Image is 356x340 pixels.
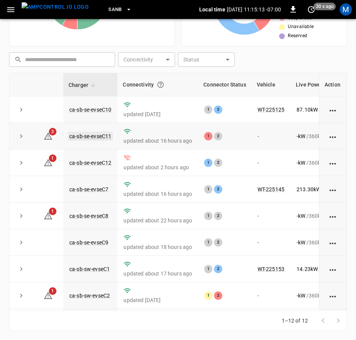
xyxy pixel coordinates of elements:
th: Connector Status [198,73,251,96]
a: WT-225153 [258,266,284,272]
div: 2 [214,238,222,247]
p: - kW [297,132,305,140]
div: action cell options [328,132,338,140]
p: Local time [199,6,225,13]
a: 1 [44,212,53,219]
a: ca-sb-se-evseC8 [69,213,108,219]
span: 1 [49,154,56,162]
th: Action [319,73,347,96]
div: / 360 kW [297,132,340,140]
p: updated [DATE] [123,296,192,304]
button: expand row [16,290,27,301]
div: action cell options [328,212,338,220]
p: - kW [297,239,305,246]
p: - kW [297,292,305,299]
p: updated about 17 hours ago [123,270,192,277]
p: updated about 18 hours ago [123,243,192,251]
button: expand row [16,157,27,168]
div: 2 [214,185,222,194]
span: 3 [49,128,56,135]
button: expand row [16,131,27,142]
div: / 360 kW [297,106,340,113]
span: Charger [69,80,98,90]
td: - [251,282,290,309]
td: - [251,123,290,150]
img: ampcontrol.io logo [22,2,89,12]
div: action cell options [328,106,338,113]
div: / 360 kW [297,212,340,220]
div: 1 [204,132,212,140]
div: / 360 kW [297,186,340,193]
div: profile-icon [340,3,352,16]
span: Unavailable [288,23,314,31]
td: - [251,150,290,176]
p: 213.30 kW [297,186,321,193]
a: ca-sb-sw-evseC2 [69,293,110,299]
th: Vehicle [251,73,290,96]
a: ca-sb-sw-evseC1 [69,266,110,272]
div: action cell options [328,186,338,193]
p: updated about 22 hours ago [123,217,192,224]
span: 1 [49,208,56,215]
p: 87.10 kW [297,106,318,113]
button: expand row [16,184,27,195]
span: 30 s ago [314,3,336,10]
th: Live Power [290,73,347,96]
span: SanB [108,5,122,14]
button: expand row [16,263,27,275]
a: ca-sb-se-evseC9 [69,239,108,246]
p: updated about 2 hours ago [123,164,192,171]
p: updated [DATE] [123,110,192,118]
button: expand row [16,210,27,222]
div: Connectivity [123,78,193,91]
div: 2 [214,212,222,220]
a: ca-sb-se-evseC10 [69,107,111,113]
td: - [251,203,290,229]
div: / 360 kW [297,292,340,299]
div: / 360 kW [297,159,340,167]
div: 1 [204,212,212,220]
p: 14.23 kW [297,265,318,273]
a: ca-sb-se-evseC11 [68,132,113,141]
p: - kW [297,212,305,220]
div: 2 [214,159,222,167]
div: 1 [204,265,212,273]
div: / 360 kW [297,265,340,273]
a: 1 [44,292,53,298]
div: 2 [214,105,222,114]
a: ca-sb-se-evseC7 [69,186,108,192]
div: action cell options [328,159,338,167]
span: Reserved [288,32,307,40]
button: expand row [16,104,27,115]
div: action cell options [328,292,338,299]
div: 2 [214,132,222,140]
p: updated about 16 hours ago [123,190,192,198]
button: SanB [105,2,135,17]
div: 1 [204,105,212,114]
p: updated about 16 hours ago [123,137,192,145]
div: action cell options [328,265,338,273]
button: Connection between the charger and our software. [154,78,167,91]
a: 1 [44,159,53,165]
div: / 360 kW [297,239,340,246]
p: - kW [297,159,305,167]
a: WT-225145 [258,186,284,192]
div: action cell options [328,239,338,246]
div: 2 [214,265,222,273]
button: set refresh interval [305,3,317,16]
p: 1–12 of 12 [282,317,308,324]
div: 2 [214,291,222,300]
div: 1 [204,291,212,300]
div: 1 [204,159,212,167]
div: 1 [204,238,212,247]
a: 3 [44,132,53,139]
a: WT-225125 [258,107,284,113]
td: - [251,229,290,256]
div: 1 [204,185,212,194]
p: [DATE] 11:15:13 -07:00 [227,6,281,13]
span: 1 [49,287,56,295]
a: ca-sb-se-evseC12 [69,160,111,166]
button: expand row [16,237,27,248]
